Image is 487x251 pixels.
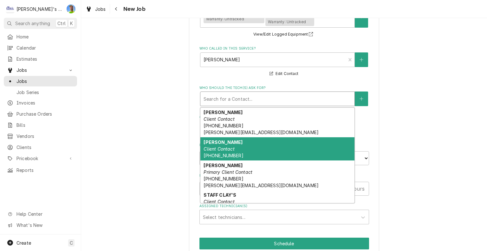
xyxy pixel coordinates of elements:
[70,20,73,27] span: K
[95,6,106,12] span: Jobs
[204,169,252,175] em: Primary Client Contact
[199,85,369,106] div: Who should the tech(s) ask for?
[4,54,77,64] a: Estimates
[4,142,77,153] a: Clients
[111,4,121,14] button: Navigate back
[199,204,369,224] div: Assigned Technician(s)
[269,70,299,78] button: Edit Contact
[16,99,74,106] span: Invoices
[204,192,236,198] strong: STAFF CLAY'S
[16,122,74,128] span: Bills
[4,165,77,175] a: Reports
[355,92,368,106] button: Create New Contact
[4,43,77,53] a: Calendar
[67,4,75,13] div: Greg Austin's Avatar
[4,209,77,219] a: Go to Help Center
[252,31,316,38] button: View/Edit Logged Equipment
[16,44,74,51] span: Calendar
[4,18,77,29] button: Search anythingCtrlK
[16,167,74,173] span: Reports
[199,173,369,178] label: Estimated Job Duration
[199,143,369,148] label: Estimated Arrival Time
[16,33,74,40] span: Home
[4,109,77,119] a: Purchase Orders
[204,139,243,145] strong: [PERSON_NAME]
[4,76,77,86] a: Jobs
[4,220,77,230] a: Go to What's New
[199,114,369,119] label: Attachments
[204,123,319,135] span: [PHONE_NUMBER] [PERSON_NAME][EMAIL_ADDRESS][DOMAIN_NAME]
[204,146,234,152] em: Client Contact
[16,211,73,217] span: Help Center
[204,116,234,122] em: Client Contact
[199,204,369,209] label: Assigned Technician(s)
[4,120,77,130] a: Bills
[16,89,74,96] span: Job Series
[4,65,77,75] a: Go to Jobs
[4,153,77,164] a: Go to Pricebook
[16,111,74,117] span: Purchase Orders
[4,131,77,141] a: Vendors
[16,67,64,73] span: Jobs
[16,155,64,162] span: Pricebook
[199,85,369,91] label: Who should the tech(s) ask for?
[206,17,244,21] span: Warranty: Untracked
[121,5,146,13] span: New Job
[67,4,75,13] div: GA
[6,4,15,13] div: Clay's Refrigeration's Avatar
[204,110,243,115] strong: [PERSON_NAME]
[199,173,369,196] div: Estimated Job Duration
[6,4,15,13] div: C
[199,151,282,165] input: Date
[199,114,369,135] div: Attachments
[16,240,31,246] span: Create
[4,87,77,98] a: Job Series
[199,143,369,165] div: Estimated Arrival Time
[204,199,234,204] em: Client Contact
[83,4,108,14] a: Jobs
[355,52,368,67] button: Create New Contact
[16,144,74,151] span: Clients
[199,238,369,249] button: Schedule
[360,97,363,101] svg: Create New Contact
[16,56,74,62] span: Estimates
[4,31,77,42] a: Home
[204,153,243,158] span: [PHONE_NUMBER]
[199,46,369,78] div: Who called in this service?
[16,133,74,139] span: Vendors
[16,6,63,12] div: [PERSON_NAME]'s Refrigeration
[57,20,66,27] span: Ctrl
[204,163,243,168] strong: [PERSON_NAME]
[360,58,363,62] svg: Create New Contact
[346,182,369,196] div: hours
[199,46,369,51] label: Who called in this service?
[199,238,369,249] div: Button Group Row
[15,20,50,27] span: Search anything
[16,222,73,228] span: What's New
[204,176,319,188] span: [PHONE_NUMBER] [PERSON_NAME][EMAIL_ADDRESS][DOMAIN_NAME]
[70,240,73,246] span: C
[16,78,74,85] span: Jobs
[4,98,77,108] a: Invoices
